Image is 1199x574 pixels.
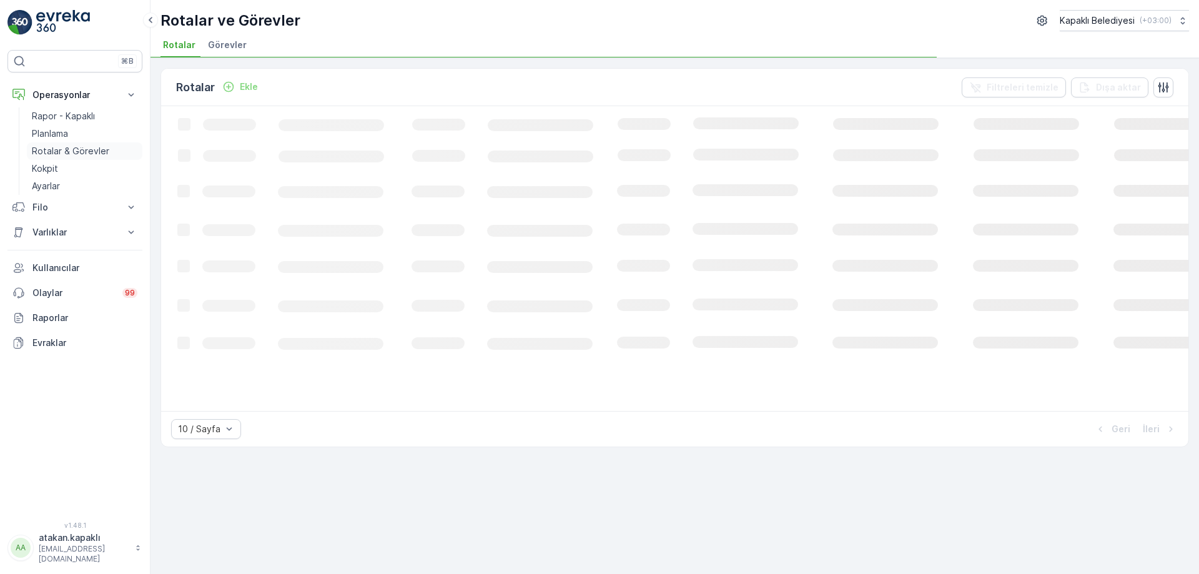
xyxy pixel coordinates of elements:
button: İleri [1142,422,1178,437]
p: Varlıklar [32,226,117,239]
button: Filo [7,195,142,220]
img: logo_light-DOdMpM7g.png [36,10,90,35]
a: Kokpit [27,160,142,177]
a: Evraklar [7,330,142,355]
a: Ayarlar [27,177,142,195]
a: Planlama [27,125,142,142]
div: AA [11,538,31,558]
p: Rotalar ve Görevler [160,11,300,31]
p: Rapor - Kapaklı [32,110,95,122]
button: AAatakan.kapaklı[EMAIL_ADDRESS][DOMAIN_NAME] [7,532,142,564]
button: Operasyonlar [7,82,142,107]
p: Kokpit [32,162,58,175]
p: Olaylar [32,287,115,299]
p: Evraklar [32,337,137,349]
p: Filtreleri temizle [987,81,1058,94]
p: İleri [1143,423,1160,435]
span: Görevler [208,39,247,51]
a: Kullanıcılar [7,255,142,280]
p: Rotalar & Görevler [32,145,109,157]
a: Rapor - Kapaklı [27,107,142,125]
p: Raporlar [32,312,137,324]
a: Rotalar & Görevler [27,142,142,160]
p: Geri [1112,423,1130,435]
button: Geri [1093,422,1132,437]
p: ⌘B [121,56,134,66]
span: Rotalar [163,39,195,51]
button: Varlıklar [7,220,142,245]
p: Kapaklı Belediyesi [1060,14,1135,27]
p: [EMAIL_ADDRESS][DOMAIN_NAME] [39,544,129,564]
a: Raporlar [7,305,142,330]
p: Ekle [240,81,258,93]
button: Dışa aktar [1071,77,1148,97]
button: Kapaklı Belediyesi(+03:00) [1060,10,1189,31]
p: Rotalar [176,79,215,96]
p: Dışa aktar [1096,81,1141,94]
p: Kullanıcılar [32,262,137,274]
button: Filtreleri temizle [962,77,1066,97]
p: Ayarlar [32,180,60,192]
span: v 1.48.1 [7,522,142,529]
img: logo [7,10,32,35]
button: Ekle [217,79,263,94]
p: Planlama [32,127,68,140]
p: 99 [125,288,135,298]
p: Operasyonlar [32,89,117,101]
a: Olaylar99 [7,280,142,305]
p: Filo [32,201,117,214]
p: ( +03:00 ) [1140,16,1172,26]
p: atakan.kapaklı [39,532,129,544]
